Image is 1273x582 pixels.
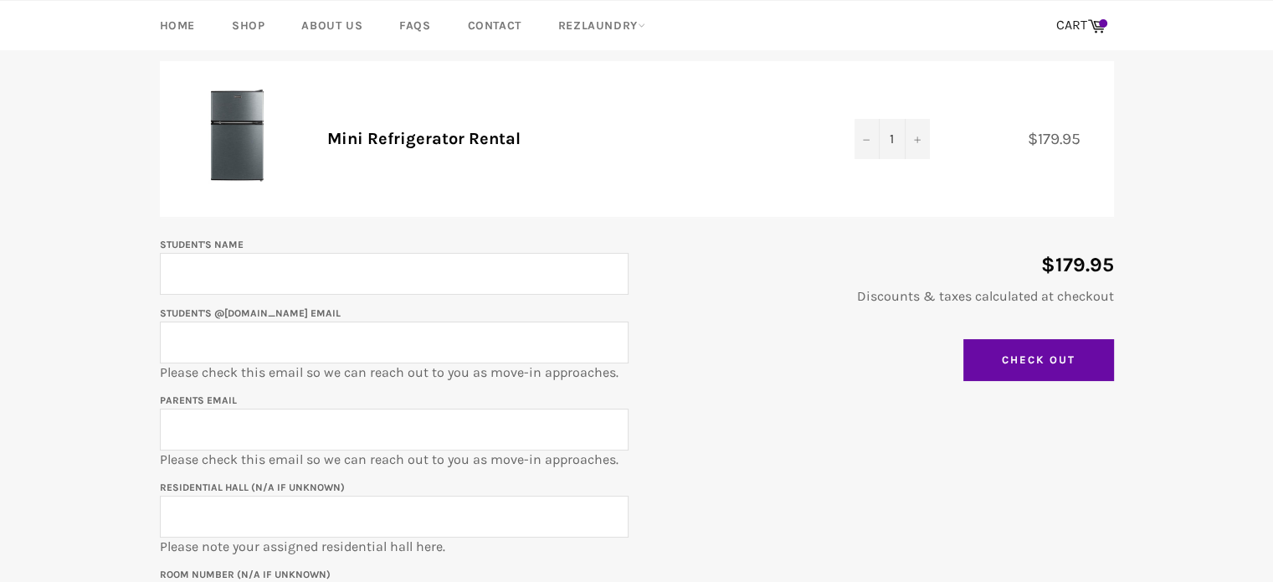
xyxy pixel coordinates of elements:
p: Please check this email so we can reach out to you as move-in approaches. [160,303,629,382]
a: FAQs [382,1,447,50]
button: Increase quantity [905,119,930,159]
a: RezLaundry [542,1,662,50]
p: Please check this email so we can reach out to you as move-in approaches. [160,390,629,469]
label: Student's Name [160,239,244,250]
img: Mini Refrigerator Rental [185,86,285,187]
a: CART [1048,8,1114,44]
a: Shop [215,1,281,50]
p: Please note your assigned residential hall here. [160,477,629,556]
label: Parents email [160,394,237,406]
input: Check Out [963,339,1114,381]
a: About Us [285,1,379,50]
p: Discounts & taxes calculated at checkout [645,287,1114,306]
button: Decrease quantity [855,119,880,159]
label: Room Number (N/A if unknown) [160,569,331,580]
a: Contact [451,1,538,50]
p: $179.95 [645,251,1114,279]
span: $179.95 [1028,129,1097,148]
a: Mini Refrigerator Rental [327,129,521,148]
label: Residential Hall (N/A if unknown) [160,482,345,493]
label: Student's @[DOMAIN_NAME] email [160,307,341,319]
a: Home [143,1,212,50]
